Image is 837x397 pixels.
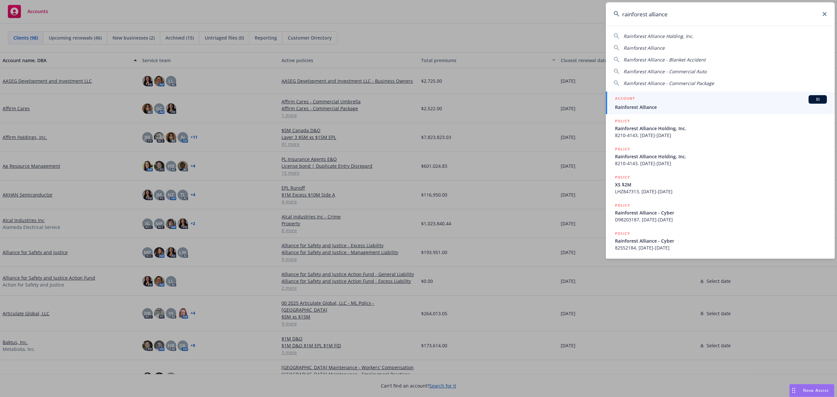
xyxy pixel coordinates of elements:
[615,95,635,103] h5: ACCOUNT
[615,230,630,237] h5: POLICY
[606,227,835,255] a: POLICYRainforest Alliance - Cyber82552184, [DATE]-[DATE]
[623,68,707,75] span: Rainforest Alliance - Commercial Auto
[623,45,665,51] span: Rainforest Alliance
[615,237,827,244] span: Rainforest Alliance - Cyber
[615,146,630,152] h5: POLICY
[615,125,827,132] span: Rainforest Alliance Holding, Inc.
[623,33,693,39] span: Rainforest Alliance Holding, Inc.
[615,118,630,124] h5: POLICY
[803,388,829,393] span: Nova Assist
[615,244,827,251] span: 82552184, [DATE]-[DATE]
[615,174,630,181] h5: POLICY
[606,142,835,170] a: POLICYRainforest Alliance Holding, Inc.8210-4143, [DATE]-[DATE]
[790,384,798,397] div: Drag to move
[606,2,835,26] input: Search...
[615,202,630,209] h5: POLICY
[606,170,835,198] a: POLICYXS $2MLHZ847313, [DATE]-[DATE]
[615,209,827,216] span: Rainforest Alliance - Cyber
[615,104,827,111] span: Rainforest Alliance
[615,153,827,160] span: Rainforest Alliance Holding, Inc.
[811,96,824,102] span: BI
[606,198,835,227] a: POLICYRainforest Alliance - CyberD98203187, [DATE]-[DATE]
[623,80,714,86] span: Rainforest Alliance - Commercial Package
[606,92,835,114] a: ACCOUNTBIRainforest Alliance
[615,132,827,139] span: 8210-4143, [DATE]-[DATE]
[615,188,827,195] span: LHZ847313, [DATE]-[DATE]
[615,160,827,167] span: 8210-4143, [DATE]-[DATE]
[615,216,827,223] span: D98203187, [DATE]-[DATE]
[789,384,834,397] button: Nova Assist
[615,181,827,188] span: XS $2M
[606,114,835,142] a: POLICYRainforest Alliance Holding, Inc.8210-4143, [DATE]-[DATE]
[623,57,706,63] span: Rainforest Alliance - Blanket Accident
